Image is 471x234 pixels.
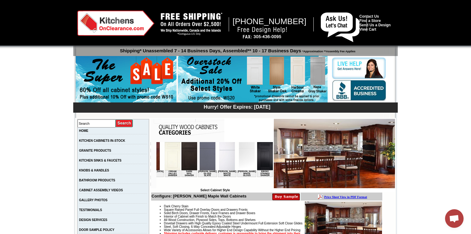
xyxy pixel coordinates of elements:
b: Configure: [PERSON_NAME] Maple Wall Cabinets [151,194,246,198]
span: Steel, Soft Closing, 6-Way Concealed Adjustable Hinges [164,225,241,228]
a: Send Us a Design [359,23,391,27]
b: Select Cabinet Style [200,188,230,192]
img: Madison Mahogany Maple [274,119,395,188]
img: pdf.png [1,2,6,6]
span: Dovetail Drawers with High Quality Epoxy Coated Steel Undermount Full Extension Soft Close Glides [164,222,303,225]
a: TESTIMONIALS [79,208,102,212]
a: DESIGN SERVICES [79,218,108,222]
p: Shipping* Unassembled 7 - 14 Business Days, Assembled** 10 - 17 Business Days [76,45,398,53]
a: Contact Us [359,14,379,19]
a: CABINET ASSEMBLY VIDEOS [79,188,123,192]
a: BATHROOM PRODUCTS [79,179,115,182]
span: Solid Birch Doors, Drawer Fronts, Face Frames and Drawer Boxes [164,211,255,215]
span: [PHONE_NUMBER] [233,17,307,26]
b: Price Sheet View in PDF Format [7,2,50,6]
span: Interior of Cabinet with Finish to Match the Doors [164,215,231,218]
a: DOOR SAMPLE POLICY [79,228,114,232]
div: Hurry! Offer Expires: [DATE] [76,103,398,110]
img: Kitchens on Clearance Logo [77,11,155,36]
span: Dark Cherry Stain [164,205,188,208]
span: All Wood Construction, Plywood Sides, Tops, Bottoms and Shelves [164,218,255,222]
a: KITCHEN SINKS & FAUCETS [79,159,121,162]
a: Find a Store [359,19,381,23]
input: Submit [116,119,133,128]
span: *Approximation **Assembly Fee Applies [301,48,355,53]
a: View Cart [359,27,376,32]
div: Open chat [445,209,464,228]
iframe: Browser incompatible [156,142,274,188]
a: KNOBS & HANDLES [79,169,109,172]
span: Square Raised Panel Full Overlay Doors and Drawers Fronts [164,208,248,211]
a: KITCHEN CABINETS IN-STOCK [79,139,125,142]
span: Wide Variety of Accessories Allows for Higher End Design Capability Without the Higher End Pricing [164,228,300,232]
a: HOME [79,129,88,132]
a: GRANITE PRODUCTS [79,149,111,152]
a: GALLERY PHOTOS [79,198,108,202]
a: Price Sheet View in PDF Format [7,1,50,6]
